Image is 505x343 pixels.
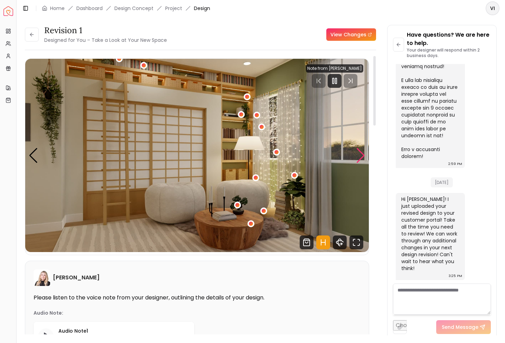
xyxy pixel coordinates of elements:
a: Spacejoy [3,6,13,16]
div: Next slide [356,148,365,163]
span: [DATE] [431,177,453,187]
h6: [PERSON_NAME] [53,274,100,282]
span: VI [486,2,499,15]
img: Design Render 4 [25,59,369,252]
a: Dashboard [76,5,103,12]
p: Your designer will respond within 2 business days. [407,47,491,58]
a: Project [165,5,182,12]
div: Carousel [25,59,369,252]
img: Hannah James [34,269,50,286]
span: Design [194,5,210,12]
button: VI [486,1,499,15]
li: Design Concept [114,5,153,12]
img: Spacejoy Logo [3,6,13,16]
p: Audio Note 1 [58,327,189,334]
p: Please listen to the voice note from your designer, outlining the details of your design. [34,294,361,301]
div: Note from [PERSON_NAME] [306,64,363,73]
nav: breadcrumb [42,5,210,12]
div: Hi [PERSON_NAME]! I just uploaded your revised design to your customer portal! Take all the time ... [401,196,458,272]
div: Previous slide [29,148,38,163]
svg: Fullscreen [349,235,363,249]
svg: 360 View [333,235,347,249]
div: 3:25 PM [449,272,462,279]
svg: Hotspots Toggle [316,235,330,249]
div: 2:59 PM [448,160,462,167]
svg: Pause [330,77,339,85]
p: Have questions? We are here to help. [407,31,491,47]
a: Home [50,5,65,12]
h3: Revision 1 [44,25,167,36]
button: Play audio note [39,328,53,342]
a: View Changes [326,28,376,41]
p: Audio Note: [34,309,63,316]
small: Designed for You – Take a Look at Your New Space [44,37,167,44]
div: 2 / 5 [25,59,369,252]
svg: Shop Products from this design [300,235,314,249]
